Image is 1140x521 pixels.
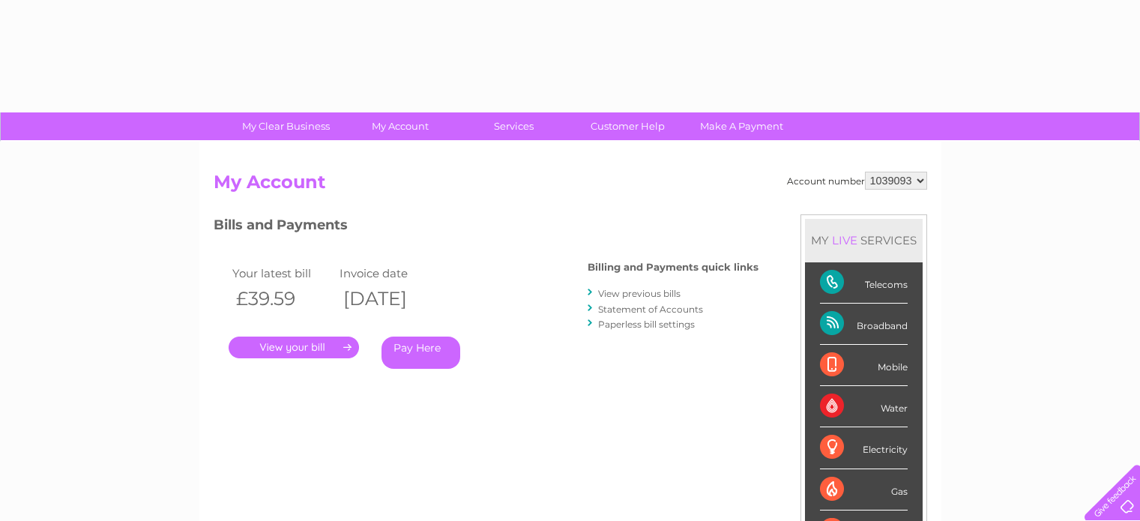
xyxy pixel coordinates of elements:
[680,112,803,140] a: Make A Payment
[820,386,908,427] div: Water
[829,233,860,247] div: LIVE
[598,319,695,330] a: Paperless bill settings
[787,172,927,190] div: Account number
[452,112,576,140] a: Services
[338,112,462,140] a: My Account
[336,283,444,314] th: [DATE]
[566,112,690,140] a: Customer Help
[598,304,703,315] a: Statement of Accounts
[820,262,908,304] div: Telecoms
[214,172,927,200] h2: My Account
[224,112,348,140] a: My Clear Business
[805,219,923,262] div: MY SERVICES
[229,283,337,314] th: £39.59
[336,263,444,283] td: Invoice date
[820,427,908,469] div: Electricity
[588,262,759,273] h4: Billing and Payments quick links
[229,263,337,283] td: Your latest bill
[381,337,460,369] a: Pay Here
[598,288,681,299] a: View previous bills
[820,304,908,345] div: Broadband
[229,337,359,358] a: .
[820,469,908,511] div: Gas
[214,214,759,241] h3: Bills and Payments
[820,345,908,386] div: Mobile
